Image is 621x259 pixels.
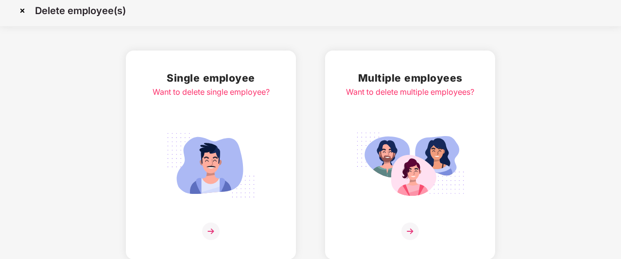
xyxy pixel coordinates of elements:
img: svg+xml;base64,PHN2ZyB4bWxucz0iaHR0cDovL3d3dy53My5vcmcvMjAwMC9zdmciIHdpZHRoPSIzNiIgaGVpZ2h0PSIzNi... [401,223,419,240]
p: Delete employee(s) [35,5,126,17]
img: svg+xml;base64,PHN2ZyB4bWxucz0iaHR0cDovL3d3dy53My5vcmcvMjAwMC9zdmciIGlkPSJTaW5nbGVfZW1wbG95ZWUiIH... [156,127,265,203]
h2: Multiple employees [346,70,474,86]
div: Want to delete multiple employees? [346,86,474,98]
h2: Single employee [153,70,270,86]
img: svg+xml;base64,PHN2ZyB4bWxucz0iaHR0cDovL3d3dy53My5vcmcvMjAwMC9zdmciIHdpZHRoPSIzNiIgaGVpZ2h0PSIzNi... [202,223,220,240]
img: svg+xml;base64,PHN2ZyBpZD0iQ3Jvc3MtMzJ4MzIiIHhtbG5zPSJodHRwOi8vd3d3LnczLm9yZy8yMDAwL3N2ZyIgd2lkdG... [15,3,30,18]
div: Want to delete single employee? [153,86,270,98]
img: svg+xml;base64,PHN2ZyB4bWxucz0iaHR0cDovL3d3dy53My5vcmcvMjAwMC9zdmciIGlkPSJNdWx0aXBsZV9lbXBsb3llZS... [356,127,465,203]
